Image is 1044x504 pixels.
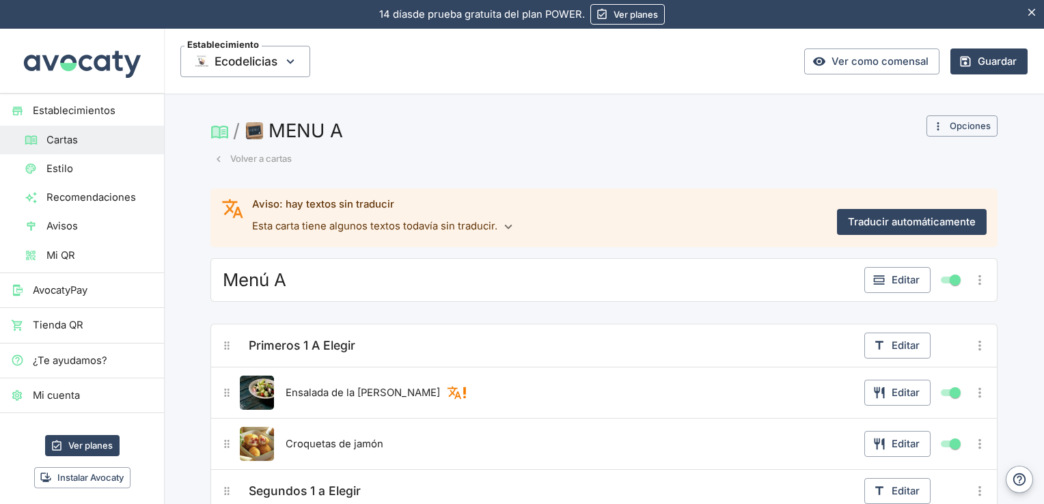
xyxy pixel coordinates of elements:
span: Avisos [46,219,153,234]
span: Cartas [46,132,153,148]
button: Esconder aviso [1020,1,1044,25]
button: Más opciones [969,269,991,291]
button: Más opciones [969,382,991,404]
img: Croquetas de jamón [240,427,274,461]
span: Primeros 1 A Elegir [249,336,355,355]
span: Mostrar / ocultar [947,436,963,452]
button: Guardar [950,48,1028,74]
span: Estilo [46,161,153,176]
button: Segundos 1 a Elegir [245,480,364,502]
button: Primeros 1 A Elegir [245,335,359,356]
a: Ver como comensal [804,48,939,74]
button: Mover producto [217,434,237,454]
button: Más opciones [969,480,991,502]
button: Editar [864,267,931,293]
button: Más opciones [969,433,991,455]
p: de prueba gratuita del plan POWER. [379,7,585,22]
button: Mover título [217,481,237,501]
button: Mover producto [217,383,237,403]
div: Aviso: hay textos sin traducir [252,197,827,212]
span: Menú A [223,269,286,291]
span: Croquetas de jamón [286,436,383,451]
span: Establecimiento [184,40,262,49]
button: Instalar Avocaty [34,467,130,488]
button: Mover título [217,336,237,356]
button: Opciones [926,115,998,137]
button: Editar [864,431,931,457]
span: AvocatyPay [33,283,153,298]
span: Mostrar / ocultar [947,384,963,401]
button: Editar producto [240,376,274,410]
span: Ecodelicias [215,51,277,72]
span: Mi QR [46,248,153,263]
span: Recomendaciones [46,190,153,205]
img: Thumbnail [195,55,209,68]
span: Ensalada de la [PERSON_NAME] [286,385,440,400]
button: Ayuda y contacto [1006,466,1033,493]
span: 14 días [379,8,413,20]
img: Avocaty [20,29,143,93]
img: Ensalada de la huerta [240,376,274,410]
button: Menú A [219,268,290,292]
button: Croquetas de jamón [282,434,387,454]
span: ¿Te ayudamos? [33,353,153,368]
button: EstablecimientoThumbnailEcodelicias [180,46,310,77]
img: Foto de carta [246,122,263,139]
span: Ecodelicias [180,46,310,77]
span: / [233,120,240,141]
span: Establecimientos [33,103,153,118]
button: Foto de cartaMENU A [243,115,348,145]
span: Mi cuenta [33,388,153,403]
a: Ver planes [590,4,665,25]
button: Editar [864,333,931,359]
button: Más opciones [969,335,991,356]
button: Editar [864,380,931,406]
p: Esta carta tiene algunos textos todavía sin traducir. [252,216,827,238]
button: Volver a cartas [210,148,295,169]
a: Ver planes [45,435,120,456]
button: Ensalada de la [PERSON_NAME] [282,382,443,403]
span: Tienda QR [33,318,153,333]
span: Segundos 1 a Elegir [249,481,361,501]
button: Traducir automáticamente [837,209,987,235]
button: Editar producto [240,427,274,461]
button: Aviso [443,382,476,404]
button: Editar [864,478,931,504]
